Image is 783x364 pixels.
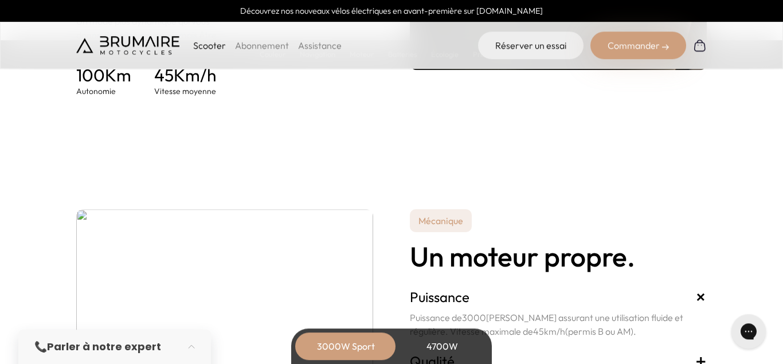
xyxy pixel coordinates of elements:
[590,32,686,59] div: Commander
[76,64,105,86] span: 100
[462,312,486,323] span: 3000
[76,85,131,97] p: Autonomie
[154,64,174,86] span: 45
[154,65,216,85] h4: Km/h
[565,326,633,337] span: (permis B ou AM)
[410,241,707,272] h2: Un moteur propre.
[298,40,342,51] a: Assistance
[154,85,216,97] p: Vitesse moyenne
[693,38,707,52] img: Panier
[410,311,707,338] p: Puissance de [PERSON_NAME] assurant une utilisation fluide et régulière. Vitesse maximale de km/h .
[396,332,488,360] div: 4700W
[193,38,226,52] p: Scooter
[726,310,772,353] iframe: Gorgias live chat messenger
[300,332,391,360] div: 3000W Sport
[478,32,584,59] a: Réserver un essai
[662,44,669,50] img: right-arrow-2.png
[410,209,472,232] p: Mécanique
[76,36,179,54] img: Brumaire Motocycles
[691,287,712,308] span: +
[533,326,544,337] span: 45
[410,288,707,306] h3: Puissance
[76,65,131,85] h4: Km
[235,40,289,51] a: Abonnement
